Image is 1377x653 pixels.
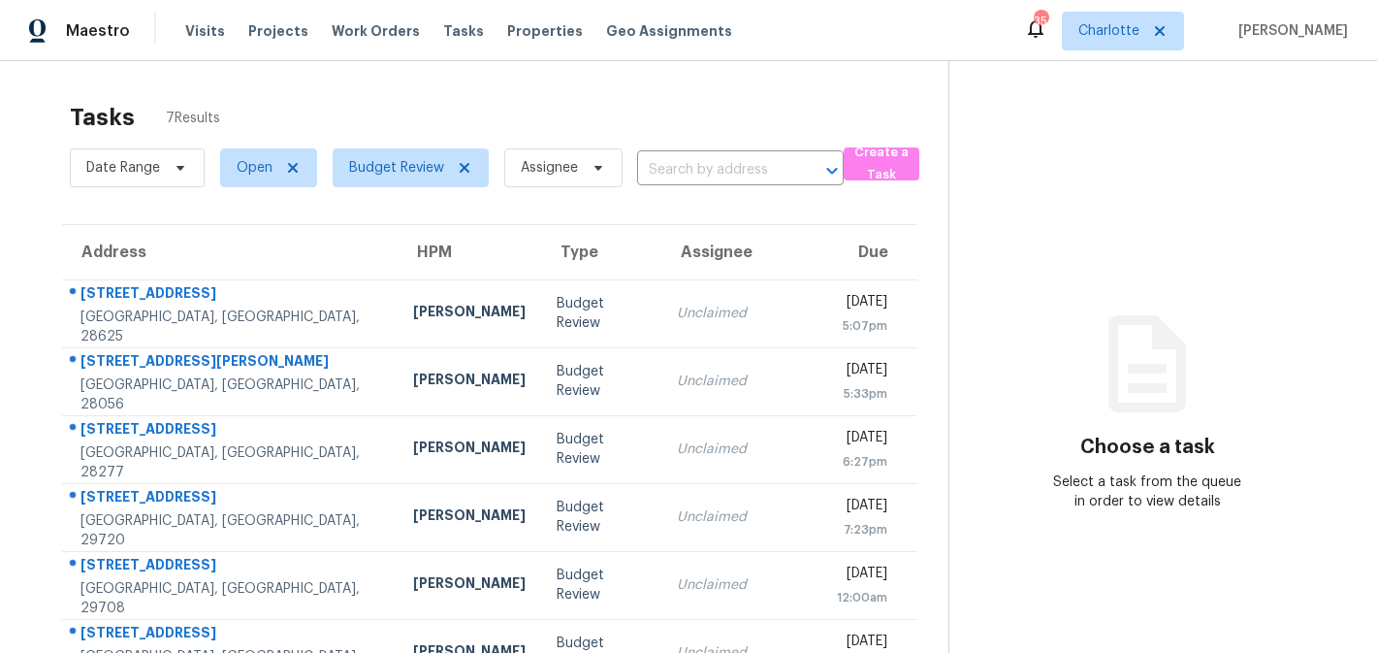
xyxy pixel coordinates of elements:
div: [DATE] [820,360,887,384]
span: Open [237,158,272,178]
span: 7 Results [166,109,220,128]
div: [STREET_ADDRESS] [80,487,382,511]
div: Budget Review [557,566,645,604]
div: [PERSON_NAME] [413,438,526,462]
div: [STREET_ADDRESS][PERSON_NAME] [80,351,382,375]
div: [DATE] [820,564,887,588]
th: HPM [398,225,541,279]
th: Assignee [661,225,805,279]
span: Charlotte [1078,21,1139,41]
div: Budget Review [557,294,645,333]
th: Due [805,225,917,279]
div: [PERSON_NAME] [413,573,526,598]
button: Create a Task [844,147,919,180]
div: 7:23pm [820,520,887,539]
div: [GEOGRAPHIC_DATA], [GEOGRAPHIC_DATA], 28625 [80,308,382,346]
div: Unclaimed [677,440,789,459]
div: [STREET_ADDRESS] [80,283,382,308]
div: Unclaimed [677,372,789,391]
div: Unclaimed [677,304,789,323]
div: 12:00am [820,588,887,607]
div: 35 [1034,12,1047,31]
div: [PERSON_NAME] [413,302,526,326]
span: Properties [507,21,583,41]
th: Address [62,225,398,279]
span: Work Orders [332,21,420,41]
div: [PERSON_NAME] [413,506,526,530]
span: Tasks [443,24,484,38]
div: [GEOGRAPHIC_DATA], [GEOGRAPHIC_DATA], 28056 [80,375,382,414]
th: Type [541,225,660,279]
div: Budget Review [557,498,645,537]
div: [GEOGRAPHIC_DATA], [GEOGRAPHIC_DATA], 29708 [80,579,382,618]
span: [PERSON_NAME] [1231,21,1348,41]
span: Date Range [86,158,160,178]
div: [STREET_ADDRESS] [80,623,382,647]
span: Budget Review [349,158,444,178]
span: Geo Assignments [606,21,732,41]
div: [STREET_ADDRESS] [80,555,382,579]
div: [GEOGRAPHIC_DATA], [GEOGRAPHIC_DATA], 28277 [80,443,382,482]
div: 5:07pm [820,316,887,336]
div: [DATE] [820,292,887,316]
div: [PERSON_NAME] [413,370,526,394]
div: [DATE] [820,428,887,452]
input: Search by address [637,155,789,185]
span: Create a Task [853,142,910,186]
div: Budget Review [557,362,645,401]
div: [GEOGRAPHIC_DATA], [GEOGRAPHIC_DATA], 29720 [80,511,382,550]
div: 5:33pm [820,384,887,404]
div: Budget Review [557,430,645,469]
span: Projects [248,21,308,41]
div: Unclaimed [677,575,789,595]
div: Unclaimed [677,507,789,527]
span: Assignee [521,158,578,178]
span: Visits [185,21,225,41]
div: [STREET_ADDRESS] [80,419,382,443]
div: Select a task from the queue in order to view details [1048,473,1247,511]
span: Maestro [66,21,130,41]
div: [DATE] [820,496,887,520]
h3: Choose a task [1080,438,1215,457]
h2: Tasks [70,108,135,127]
button: Open [818,157,846,184]
div: 6:27pm [820,452,887,472]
